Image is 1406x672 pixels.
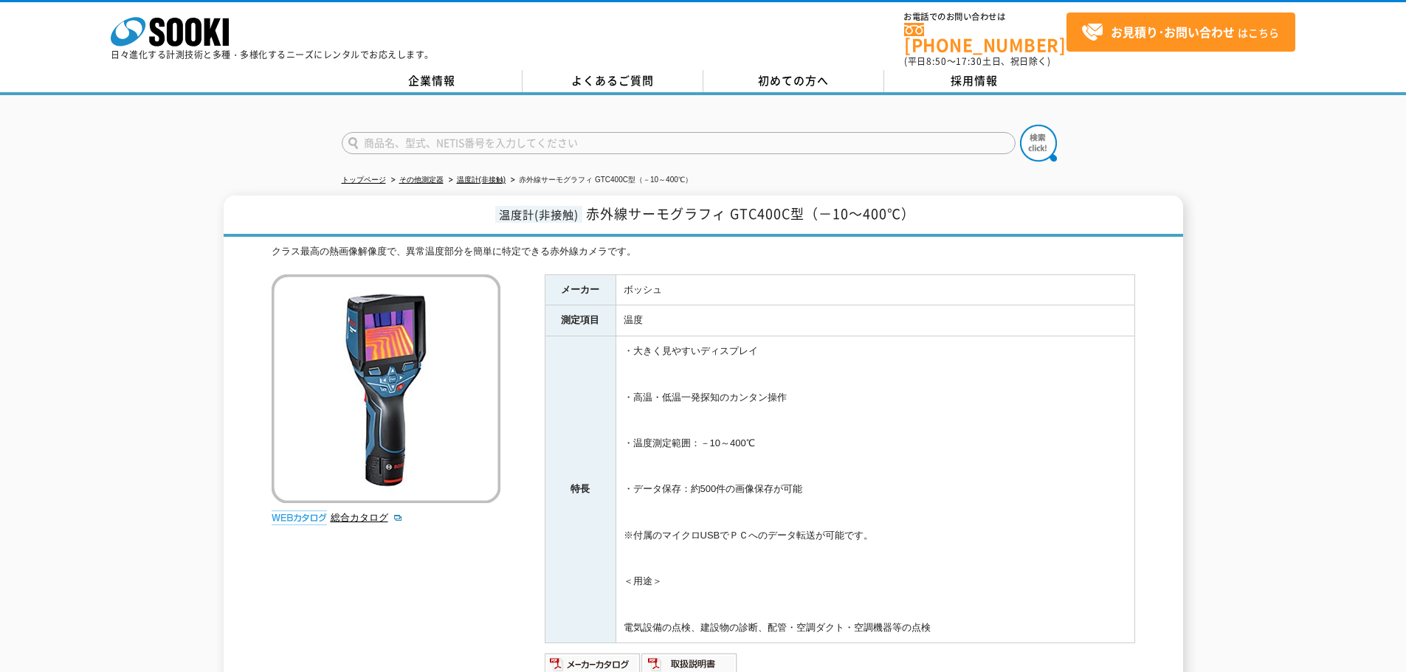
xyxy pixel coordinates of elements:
a: 総合カタログ [331,512,403,523]
th: 特長 [545,336,616,643]
span: (平日 ～ 土日、祝日除く) [904,55,1050,68]
span: はこちら [1081,21,1279,44]
p: 日々進化する計測技術と多種・多様化するニーズにレンタルでお応えします。 [111,50,434,59]
a: [PHONE_NUMBER] [904,23,1066,53]
div: クラス最高の熱画像解像度で、異常温度部分を簡単に特定できる赤外線カメラです。 [272,244,1135,260]
a: トップページ [342,176,386,184]
th: 測定項目 [545,305,616,336]
th: メーカー [545,274,616,305]
span: 赤外線サーモグラフィ GTC400C型（－10～400℃） [586,204,915,224]
input: 商品名、型式、NETIS番号を入力してください [342,132,1016,154]
span: 17:30 [956,55,982,68]
span: お電話でのお問い合わせは [904,13,1066,21]
span: 8:50 [926,55,947,68]
img: btn_search.png [1020,125,1057,162]
td: ・大きく見やすいディスプレイ ・高温・低温一発探知のカンタン操作 ・温度測定範囲：－10～400℃ ・データ保存：約500件の画像保存が可能 ※付属のマイクロUSBでＰＣへのデータ転送が可能です... [616,336,1134,643]
a: 初めての方へ [703,70,884,92]
a: その他測定器 [399,176,444,184]
strong: お見積り･お問い合わせ [1111,23,1235,41]
a: 採用情報 [884,70,1065,92]
span: 温度計(非接触) [495,206,582,223]
a: お見積り･お問い合わせはこちら [1066,13,1295,52]
a: 温度計(非接触) [457,176,506,184]
td: ボッシュ [616,274,1134,305]
a: 企業情報 [342,70,523,92]
td: 温度 [616,305,1134,336]
img: webカタログ [272,510,327,525]
li: 赤外線サーモグラフィ GTC400C型（－10～400℃） [508,173,692,188]
a: よくあるご質問 [523,70,703,92]
img: 赤外線サーモグラフィ GTC400C型（－10～400℃） [272,274,500,503]
span: 初めての方へ [758,72,829,89]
